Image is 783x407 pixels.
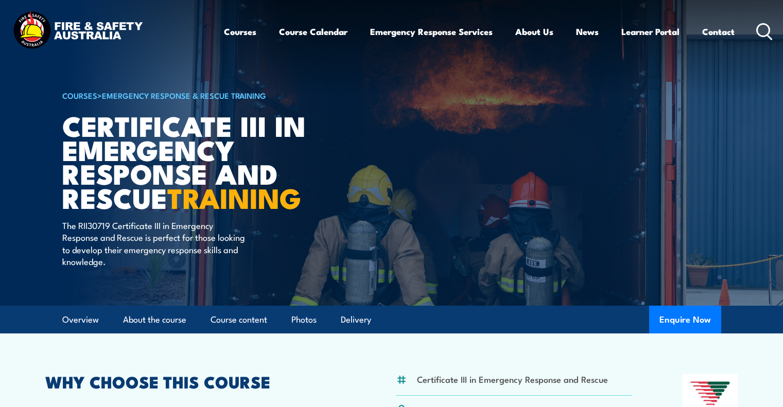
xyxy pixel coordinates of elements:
[45,374,346,388] h2: WHY CHOOSE THIS COURSE
[62,306,99,333] a: Overview
[417,373,608,385] li: Certificate III in Emergency Response and Rescue
[341,306,371,333] a: Delivery
[649,306,721,333] button: Enquire Now
[291,306,317,333] a: Photos
[62,113,317,209] h1: Certificate III in Emergency Response and Rescue
[62,89,317,101] h6: >
[224,18,256,45] a: Courses
[167,175,301,218] strong: TRAINING
[370,18,493,45] a: Emergency Response Services
[123,306,186,333] a: About the course
[576,18,599,45] a: News
[621,18,680,45] a: Learner Portal
[211,306,267,333] a: Course content
[62,90,97,101] a: COURSES
[279,18,347,45] a: Course Calendar
[102,90,266,101] a: Emergency Response & Rescue Training
[62,219,250,268] p: The RII30719 Certificate III in Emergency Response and Rescue is perfect for those looking to dev...
[702,18,735,45] a: Contact
[515,18,553,45] a: About Us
